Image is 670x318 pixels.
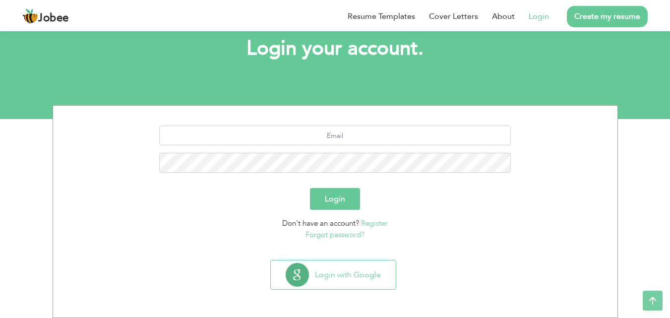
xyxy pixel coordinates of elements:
h1: Login your account. [67,36,603,62]
span: Don't have an account? [282,218,359,228]
a: Resume Templates [348,10,415,22]
button: Login with Google [271,260,396,289]
a: Login [529,10,549,22]
a: Create my resume [567,6,648,27]
img: jobee.io [22,8,38,24]
span: Jobee [38,13,69,24]
a: Jobee [22,8,69,24]
a: Register [361,218,388,228]
a: Cover Letters [429,10,478,22]
input: Email [159,126,511,145]
a: Forgot password? [305,230,365,240]
a: About [492,10,515,22]
button: Login [310,188,360,210]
